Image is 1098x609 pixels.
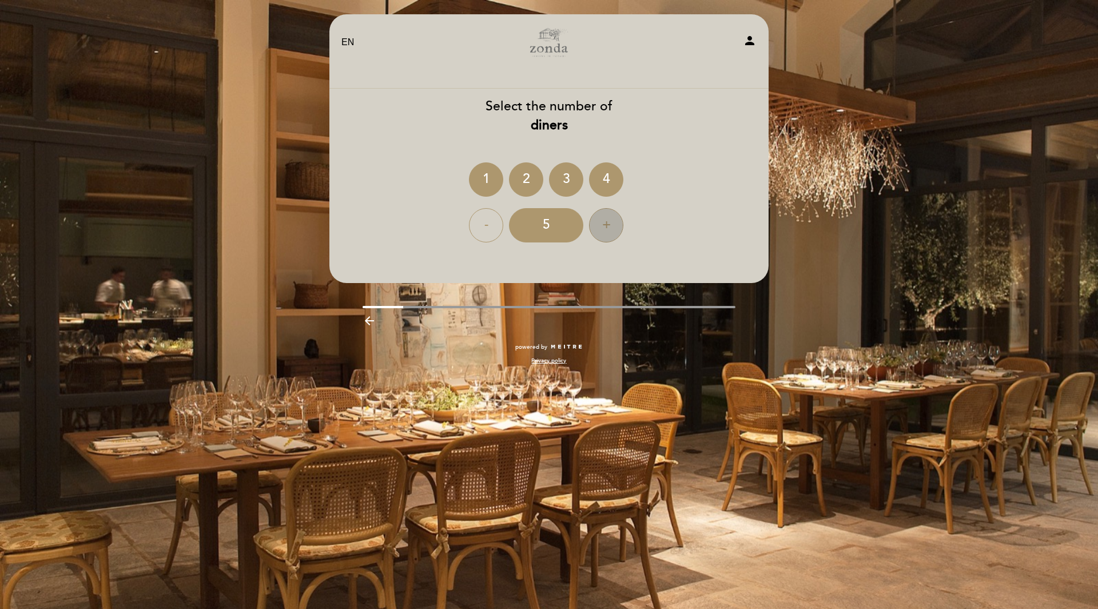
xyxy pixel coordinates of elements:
div: 1 [469,162,503,197]
div: Select the number of [329,97,769,135]
div: - [469,208,503,242]
b: diners [531,117,568,133]
button: person [743,34,757,51]
div: 2 [509,162,543,197]
i: arrow_backward [363,314,376,328]
span: powered by [515,343,547,351]
a: Zonda by [PERSON_NAME] [478,27,620,58]
div: 3 [549,162,583,197]
div: + [589,208,623,242]
i: person [743,34,757,47]
div: 5 [509,208,583,242]
a: Privacy policy [531,357,566,365]
a: powered by [515,343,583,351]
div: 4 [589,162,623,197]
img: MEITRE [550,344,583,350]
